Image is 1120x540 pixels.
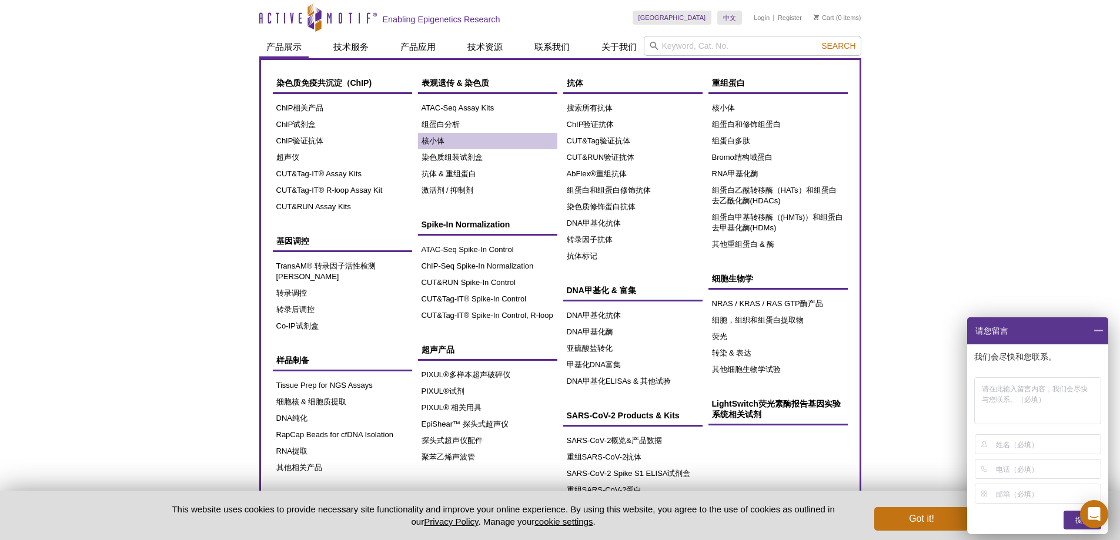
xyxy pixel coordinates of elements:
[273,166,412,182] a: CUT&Tag-IT® Assay Kits
[708,296,848,312] a: NRAS / KRAS / RAS GTP酶产品
[273,377,412,394] a: Tissue Prep for NGS Assays
[418,367,557,383] a: PIXUL®多样本超声破碎仪
[418,116,557,133] a: 组蛋白分析
[563,357,703,373] a: 甲基化DNA富集
[563,373,703,390] a: DNA甲基化ELISAs & 其他试验
[326,36,376,58] a: 技术服务
[418,307,557,324] a: CUT&Tag-IT® Spike-In Control, R-loop
[1064,511,1101,529] div: 提交
[644,36,861,56] input: Keyword, Cat. No.
[276,78,372,88] span: 染色质免疫共沉淀（ChIP)
[814,11,861,25] li: (0 items)
[567,411,680,420] span: SARS-CoV-2 Products & Kits
[563,324,703,340] a: DNA甲基化酶
[563,182,703,199] a: 组蛋白和组蛋白修饰抗体
[418,383,557,400] a: PIXUL®试剂
[974,351,1104,362] p: 我们会尽快和您联系。
[563,199,703,215] a: 染色质修饰蛋白抗体
[567,286,636,295] span: DNA甲基化 & 富集
[273,133,412,149] a: ChIP验证抗体
[563,432,703,449] a: SARS-CoV-2概览&产品数据
[708,209,848,236] a: 组蛋白甲基转移酶（(HMTs)）和组蛋白去甲基化酶(HDMs)
[773,11,775,25] li: |
[152,503,855,528] p: This website uses cookies to provide necessary site functionality and improve your online experie...
[418,72,557,94] a: 表观遗传 & 染色质
[708,182,848,209] a: 组蛋白乙酰转移酶（HATs）和组蛋白去乙酰化酶(HDACs)
[708,328,848,345] a: 荧光
[460,36,510,58] a: 技术资源
[563,166,703,182] a: AbFlex®重组抗体
[563,133,703,149] a: CUT&Tag验证抗体
[422,78,490,88] span: 表观遗传 & 染色质
[418,432,557,449] a: 探头式超声仪配件
[273,443,412,459] a: RNA提取
[418,416,557,432] a: EpiShear™ 探头式超声仪
[1080,500,1108,528] div: Open Intercom Messenger
[996,459,1099,478] input: 电话（必填）
[418,166,557,182] a: 抗体 & 重组蛋白
[418,338,557,361] a: 超声产品
[424,516,478,526] a: Privacy Policy
[527,36,577,58] a: 联系我们
[778,14,802,22] a: Register
[276,236,309,246] span: 基因调控
[418,242,557,258] a: ATAC-Seq Spike-In Control
[563,149,703,166] a: CUT&RUN验证抗体
[708,116,848,133] a: 组蛋白和修饰组蛋白
[259,36,309,58] a: 产品展示
[273,100,412,116] a: ChIP相关产品
[273,149,412,166] a: 超声仪
[563,340,703,357] a: 亚硫酸盐转化
[563,72,703,94] a: 抗体
[418,258,557,274] a: ChIP-Seq Spike-In Normalization
[273,72,412,94] a: 染色质免疫共沉淀（ChIP)
[273,301,412,318] a: 转录后调控
[594,36,644,58] a: 关于我们
[563,248,703,264] a: 抗体标记
[708,149,848,166] a: Bromo结构域蛋白
[418,213,557,236] a: Spike-In Normalization
[814,14,819,20] img: Your Cart
[563,100,703,116] a: 搜索所有抗体
[708,166,848,182] a: RNA甲基化酶
[418,449,557,465] a: 聚苯乙烯声波管
[708,361,848,378] a: 其他细胞生物学试验
[974,317,1008,344] span: 请您留言
[422,345,454,354] span: 超声产品
[418,182,557,199] a: 激活剂 / 抑制剂
[563,449,703,465] a: 重组SARS-CoV-2抗体
[563,404,703,427] a: SARS-CoV-2 Products & Kits
[418,400,557,416] a: PIXUL® 相关用具
[708,345,848,361] a: 转染 & 表达
[712,399,841,419] span: LightSwitch荧光素酶报告基因实验系统相关试剂
[418,274,557,291] a: CUT&RUN Spike-In Control
[273,199,412,215] a: CUT&RUN Assay Kits
[273,230,412,252] a: 基因调控
[567,78,583,88] span: 抗体
[273,394,412,410] a: 细胞核 & 细胞质提取
[708,236,848,253] a: 其他重组蛋白 & 酶
[712,274,753,283] span: 细胞生物学
[273,116,412,133] a: ChIP试剂盒
[273,427,412,443] a: RapCap Beads for cfDNA Isolation
[534,516,593,526] button: cookie settings
[273,285,412,301] a: 转录调控
[418,149,557,166] a: 染色质组装试剂盒
[383,14,500,25] h2: Enabling Epigenetics Research
[712,78,745,88] span: 重组蛋白
[418,291,557,307] a: CUT&Tag-IT® Spike-In Control
[273,410,412,427] a: DNA纯化
[273,318,412,334] a: Co-IP试剂盒
[273,258,412,285] a: TransAM® 转录因子活性检测[PERSON_NAME]
[754,14,770,22] a: Login
[563,482,703,498] a: 重组SARS-CoV-2蛋白
[814,14,834,22] a: Cart
[708,393,848,425] a: LightSwitch荧光素酶报告基因实验系统相关试剂
[874,507,968,531] button: Got it!
[818,41,859,51] button: Search
[276,355,309,365] span: 样品制备
[996,435,1099,454] input: 姓名（必填）
[821,41,855,51] span: Search
[563,279,703,301] a: DNA甲基化 & 富集
[563,307,703,324] a: DNA甲基化抗体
